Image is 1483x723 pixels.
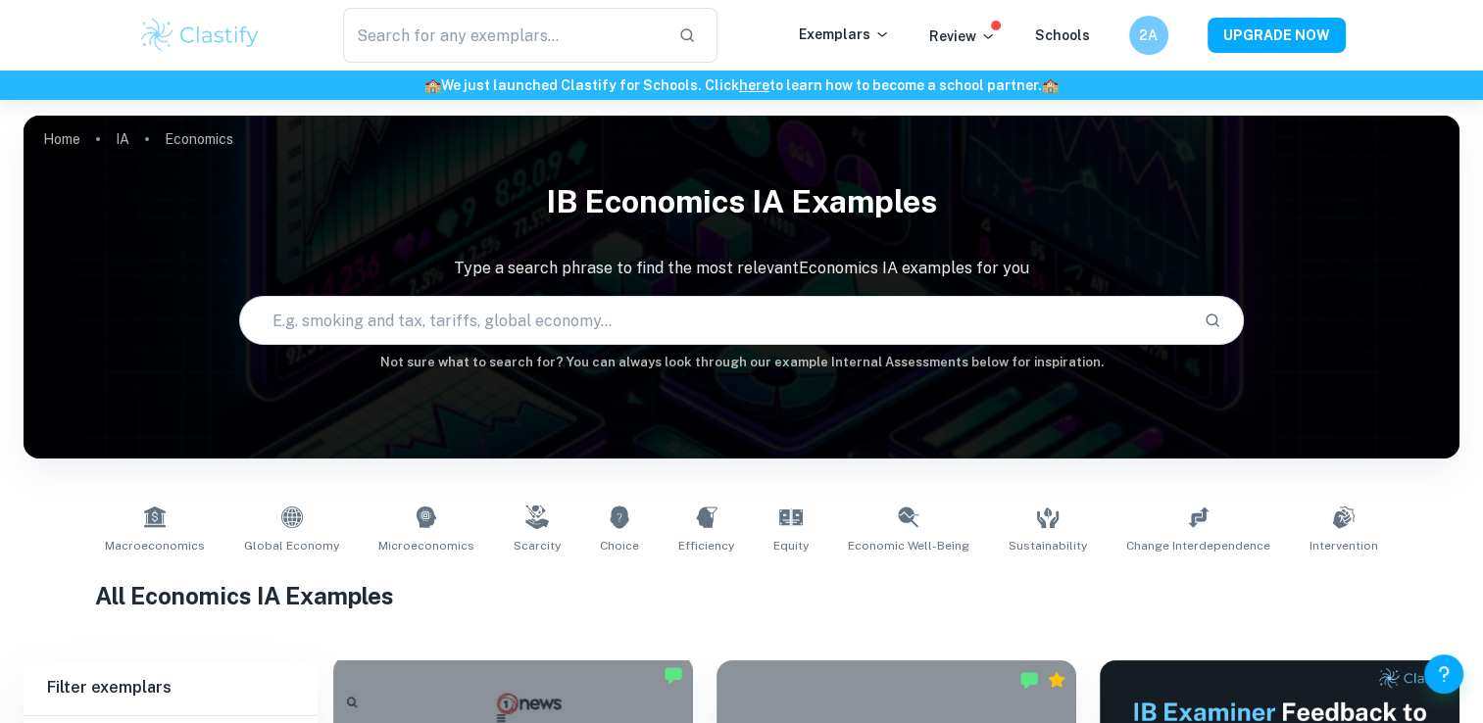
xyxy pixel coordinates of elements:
a: Schools [1035,27,1090,43]
img: Marked [1019,670,1039,690]
p: Economics [165,128,233,150]
h6: Filter exemplars [24,660,318,715]
p: Review [929,25,996,47]
h6: We just launched Clastify for Schools. Click to learn how to become a school partner. [4,74,1479,96]
span: Macroeconomics [105,537,205,554]
h6: 2A [1137,24,1160,46]
span: Economic Well-Being [848,537,969,554]
a: here [739,77,769,93]
span: 🏫 [1042,77,1059,93]
span: Choice [600,537,639,554]
p: Exemplars [799,24,890,45]
button: UPGRADE NOW [1208,18,1346,53]
span: Sustainability [1009,537,1087,554]
button: Search [1196,304,1229,337]
a: Home [43,125,80,153]
h6: Not sure what to search for? You can always look through our example Internal Assessments below f... [24,353,1459,372]
input: E.g. smoking and tax, tariffs, global economy... [240,293,1189,348]
img: Clastify logo [138,16,263,55]
input: Search for any exemplars... [343,8,664,63]
button: Help and Feedback [1424,654,1463,694]
h1: IB Economics IA examples [24,170,1459,233]
span: 🏫 [424,77,441,93]
span: Microeconomics [378,537,474,554]
span: Scarcity [514,537,561,554]
span: Change Interdependence [1126,537,1270,554]
a: IA [116,125,129,153]
span: Global Economy [244,537,339,554]
img: Marked [664,665,683,685]
span: Efficiency [678,537,734,554]
button: 2A [1129,16,1168,55]
div: Premium [1047,670,1066,690]
span: Intervention [1310,537,1378,554]
h1: All Economics IA Examples [95,578,1388,613]
p: Type a search phrase to find the most relevant Economics IA examples for you [24,257,1459,280]
span: Equity [773,537,809,554]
